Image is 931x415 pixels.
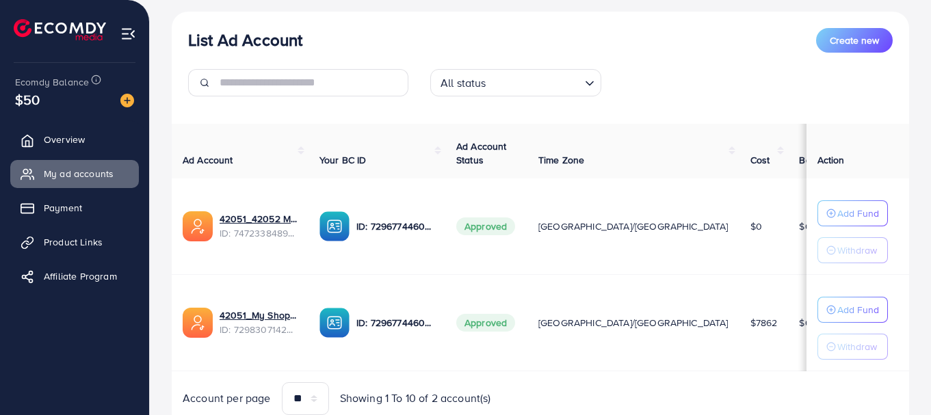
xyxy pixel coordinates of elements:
[120,26,136,42] img: menu
[220,212,298,240] div: <span class='underline'>42051_42052 My Shop Ideas_1739789387725</span></br>7472338489627934736
[456,314,515,332] span: Approved
[15,75,89,89] span: Ecomdy Balance
[490,70,579,93] input: Search for option
[817,237,888,263] button: Withdraw
[220,212,298,226] a: 42051_42052 My Shop Ideas_1739789387725
[430,69,601,96] div: Search for option
[220,308,298,322] a: 42051_My Shop Ideas_1699269558083
[14,19,106,40] img: logo
[220,323,298,336] span: ID: 7298307142862290946
[44,269,117,283] span: Affiliate Program
[837,205,879,222] p: Add Fund
[817,297,888,323] button: Add Fund
[438,73,489,93] span: All status
[44,133,85,146] span: Overview
[10,194,139,222] a: Payment
[319,153,367,167] span: Your BC ID
[456,217,515,235] span: Approved
[44,201,82,215] span: Payment
[538,316,729,330] span: [GEOGRAPHIC_DATA]/[GEOGRAPHIC_DATA]
[456,139,507,167] span: Ad Account Status
[830,34,879,47] span: Create new
[10,228,139,256] a: Product Links
[356,314,434,331] p: ID: 7296774460420456449
[183,308,213,338] img: ic-ads-acc.e4c84228.svg
[340,390,491,406] span: Showing 1 To 10 of 2 account(s)
[220,308,298,336] div: <span class='underline'>42051_My Shop Ideas_1699269558083</span></br>7298307142862290946
[750,153,770,167] span: Cost
[15,90,40,109] span: $50
[873,353,921,405] iframe: Chat
[183,211,213,241] img: ic-ads-acc.e4c84228.svg
[837,338,877,355] p: Withdraw
[837,302,879,318] p: Add Fund
[837,242,877,258] p: Withdraw
[188,30,302,50] h3: List Ad Account
[183,390,271,406] span: Account per page
[120,94,134,107] img: image
[817,153,845,167] span: Action
[10,263,139,290] a: Affiliate Program
[319,308,350,338] img: ic-ba-acc.ded83a64.svg
[538,219,729,233] span: [GEOGRAPHIC_DATA]/[GEOGRAPHIC_DATA]
[356,218,434,235] p: ID: 7296774460420456449
[538,153,584,167] span: Time Zone
[10,126,139,153] a: Overview
[44,167,114,180] span: My ad accounts
[750,316,778,330] span: $7862
[750,219,762,233] span: $0
[817,200,888,226] button: Add Fund
[319,211,350,241] img: ic-ba-acc.ded83a64.svg
[10,160,139,187] a: My ad accounts
[183,153,233,167] span: Ad Account
[817,334,888,360] button: Withdraw
[44,235,103,249] span: Product Links
[220,226,298,240] span: ID: 7472338489627934736
[816,28,893,53] button: Create new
